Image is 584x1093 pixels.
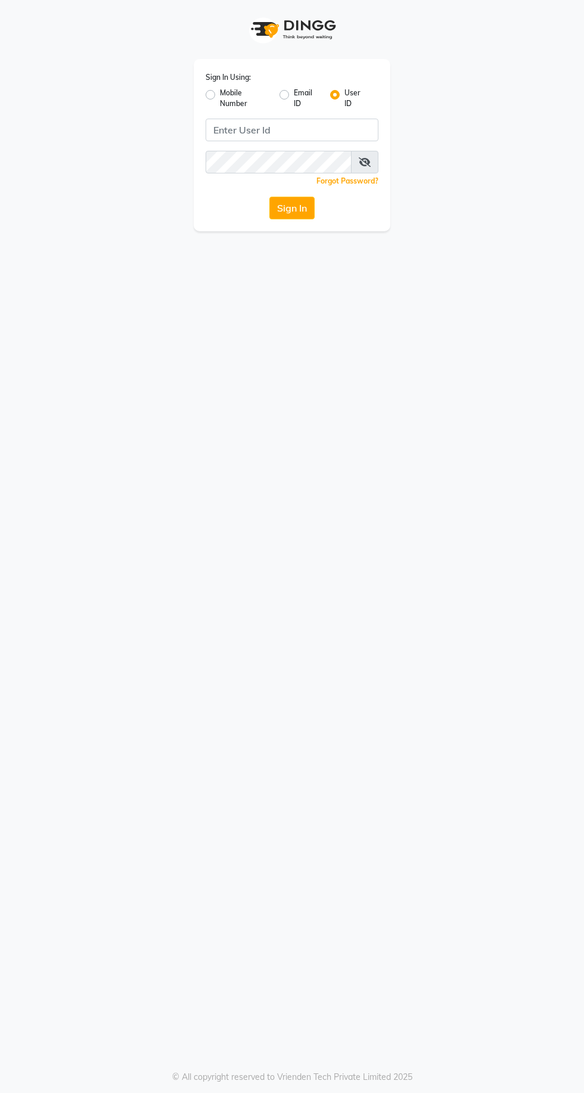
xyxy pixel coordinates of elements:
button: Sign In [269,197,315,219]
label: Mobile Number [220,88,270,109]
img: logo1.svg [244,12,340,47]
input: Username [206,151,352,173]
input: Username [206,119,378,141]
label: Sign In Using: [206,72,251,83]
a: Forgot Password? [316,176,378,185]
label: User ID [344,88,369,109]
label: Email ID [294,88,321,109]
